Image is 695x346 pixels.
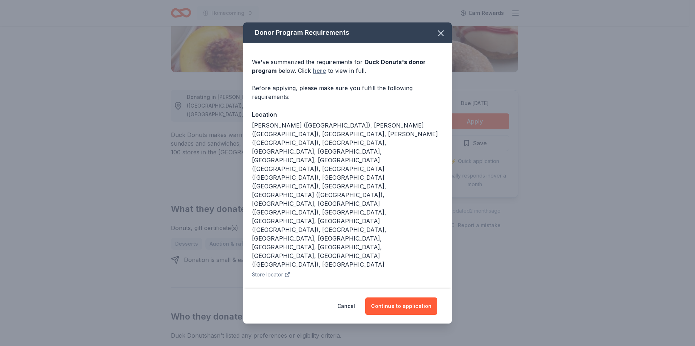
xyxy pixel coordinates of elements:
div: [PERSON_NAME] ([GEOGRAPHIC_DATA]), [PERSON_NAME] ([GEOGRAPHIC_DATA]), [GEOGRAPHIC_DATA], [PERSON_... [252,121,443,269]
button: Continue to application [365,297,437,315]
div: Before applying, please make sure you fulfill the following requirements: [252,84,443,101]
a: here [313,66,326,75]
button: Store locator [252,270,290,279]
div: Location [252,110,443,119]
div: Donor Program Requirements [243,22,452,43]
div: We've summarized the requirements for below. Click to view in full. [252,58,443,75]
button: Cancel [337,297,355,315]
div: Deadline [252,288,443,297]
